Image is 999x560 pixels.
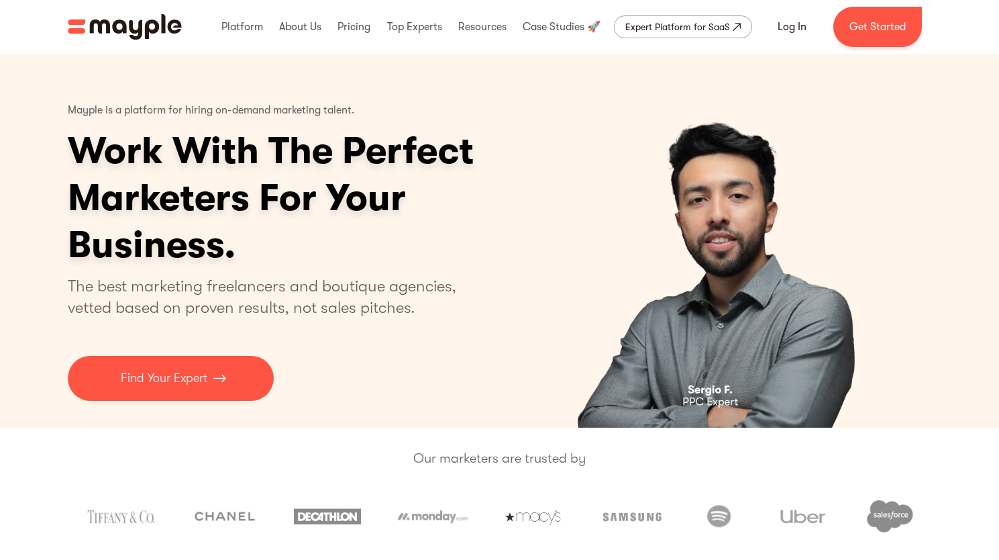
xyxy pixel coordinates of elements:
img: Mayple logo [68,14,182,40]
a: Log In [761,11,823,43]
div: 1 of 4 [513,54,932,428]
div: Pricing [334,5,374,48]
p: The best marketing freelancers and boutique agencies, vetted based on proven results, not sales p... [68,275,472,318]
div: Platform [218,5,266,48]
a: Find Your Expert [68,356,274,401]
p: Mayple is a platform for hiring on-demand marketing talent. [68,94,355,128]
p: Find Your Expert [121,369,207,387]
div: Top Experts [384,5,445,48]
div: About Us [276,5,325,48]
div: Expert Platform for SaaS [625,19,730,35]
div: Resources [455,5,510,48]
a: home [68,14,182,40]
div: carousel [513,54,932,428]
a: Expert Platform for SaaS [614,15,752,38]
a: Get Started [833,7,922,47]
h1: Work With The Perfect Marketers For Your Business. [68,128,578,269]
